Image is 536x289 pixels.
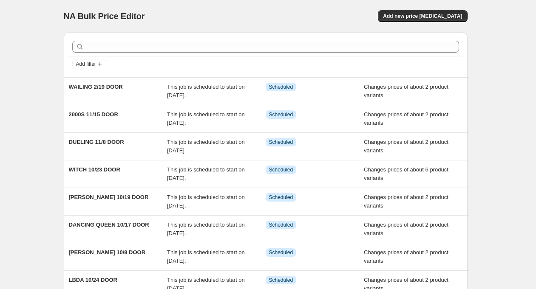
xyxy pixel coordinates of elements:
span: LBDA 10/24 DOOR [69,277,117,283]
button: Add filter [72,59,106,69]
button: Add new price [MEDICAL_DATA] [378,10,467,22]
span: Changes prices of about 2 product variants [364,111,448,126]
span: WITCH 10/23 DOOR [69,166,120,173]
span: [PERSON_NAME] 10/19 DOOR [69,194,149,200]
span: Scheduled [269,249,293,256]
span: [PERSON_NAME] 10/9 DOOR [69,249,146,255]
span: 2000S 11/15 DOOR [69,111,118,118]
span: Changes prices of about 2 product variants [364,194,448,209]
span: Scheduled [269,194,293,201]
span: This job is scheduled to start on [DATE]. [167,194,245,209]
span: This job is scheduled to start on [DATE]. [167,84,245,98]
span: Changes prices of about 2 product variants [364,139,448,154]
span: Scheduled [269,222,293,228]
span: Add new price [MEDICAL_DATA] [383,13,462,20]
span: DUELING 11/8 DOOR [69,139,124,145]
span: NA Bulk Price Editor [64,11,145,21]
span: Changes prices of about 6 product variants [364,166,448,181]
span: Changes prices of about 2 product variants [364,222,448,236]
span: Scheduled [269,111,293,118]
span: WAILING 2/19 DOOR [69,84,123,90]
span: This job is scheduled to start on [DATE]. [167,249,245,264]
span: Scheduled [269,277,293,283]
span: This job is scheduled to start on [DATE]. [167,111,245,126]
span: This job is scheduled to start on [DATE]. [167,139,245,154]
span: Scheduled [269,84,293,90]
span: Scheduled [269,166,293,173]
span: Changes prices of about 2 product variants [364,249,448,264]
span: Scheduled [269,139,293,146]
span: Changes prices of about 2 product variants [364,84,448,98]
span: This job is scheduled to start on [DATE]. [167,222,245,236]
span: DANCING QUEEN 10/17 DOOR [69,222,149,228]
span: This job is scheduled to start on [DATE]. [167,166,245,181]
span: Add filter [76,61,96,67]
